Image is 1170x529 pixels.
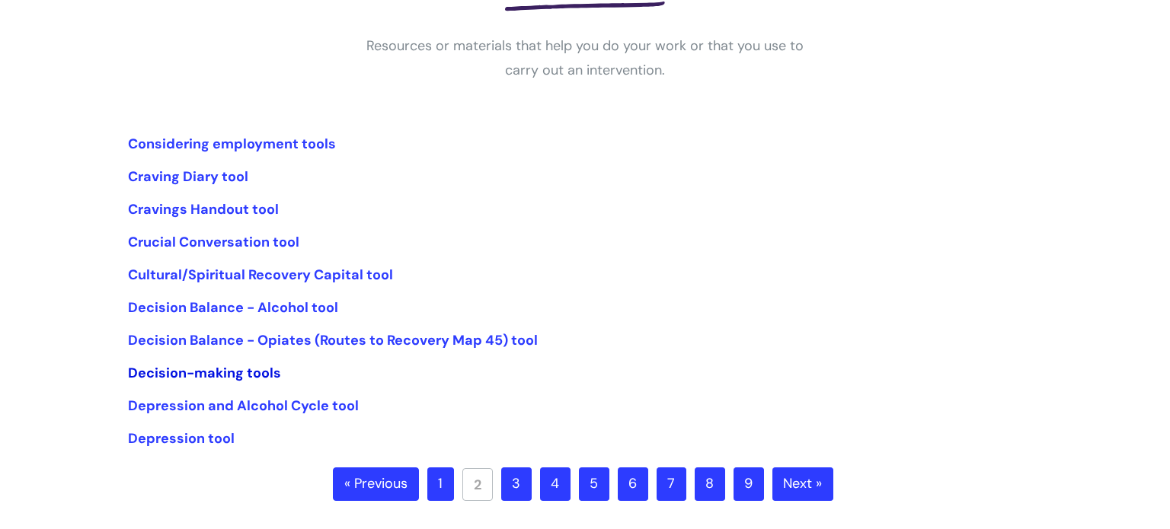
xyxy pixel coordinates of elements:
a: Considering employment tools [128,135,336,153]
a: 7 [657,467,686,501]
a: Cravings Handout tool [128,200,279,218]
a: « Previous [333,467,419,501]
a: 2 [462,468,493,501]
a: Decision-making tools [128,364,281,382]
a: Cultural/Spiritual Recovery Capital tool [128,266,393,284]
a: 1 [427,467,454,501]
a: 3 [501,467,532,501]
a: Next » [772,467,833,501]
p: Resources or materials that help you do your work or that you use to carry out an intervention. [356,33,814,83]
a: 5 [579,467,609,501]
a: Depression and Alcohol Cycle tool [128,397,359,415]
a: Decision Balance - Opiates (Routes to Recovery Map 45) tool [128,331,538,349]
a: Depression tool [128,429,235,448]
a: 9 [734,467,764,501]
a: Decision Balance - Alcohol tool [128,298,338,317]
a: 4 [540,467,571,501]
a: Craving Diary tool [128,167,248,186]
a: 8 [695,467,725,501]
a: Crucial Conversation tool [128,233,299,251]
a: 6 [618,467,648,501]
